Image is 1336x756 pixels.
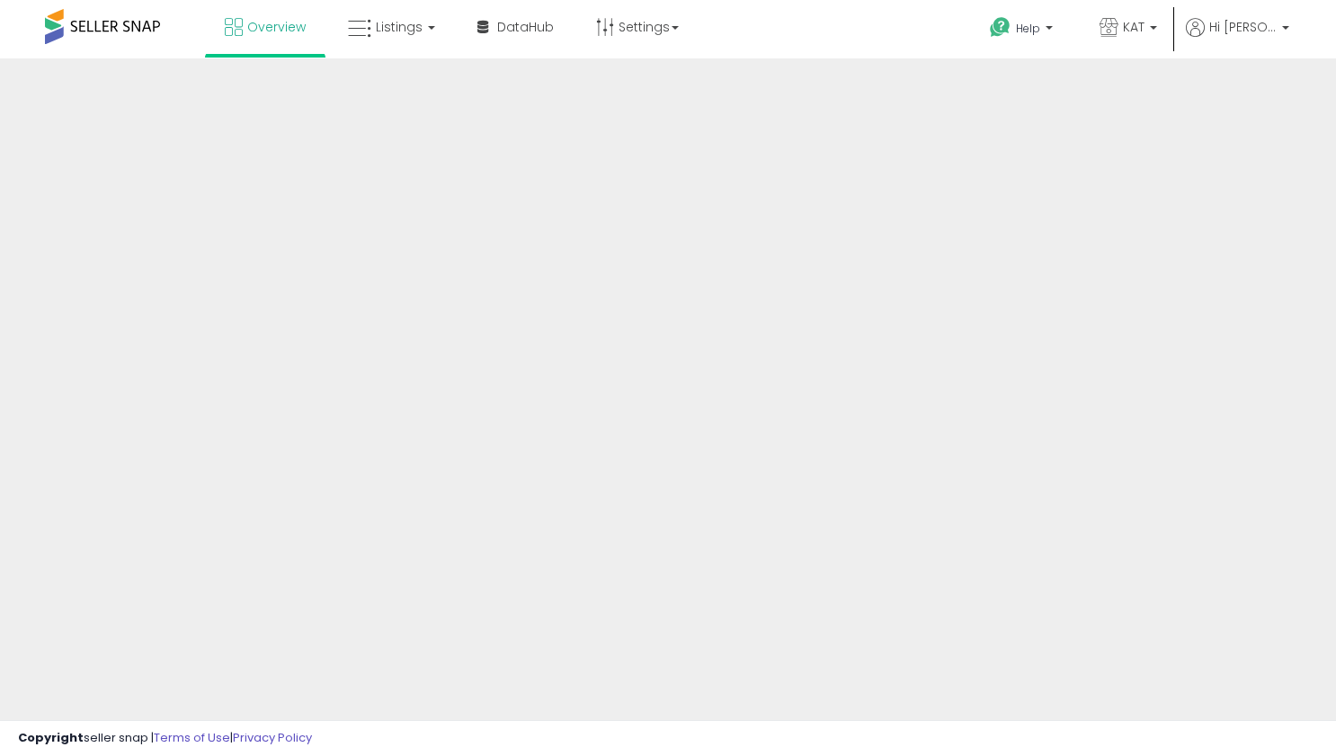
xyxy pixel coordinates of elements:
i: Get Help [989,16,1011,39]
strong: Copyright [18,729,84,746]
a: Help [975,3,1071,58]
span: KAT [1123,18,1145,36]
span: Listings [376,18,423,36]
a: Privacy Policy [233,729,312,746]
span: DataHub [497,18,554,36]
span: Hi [PERSON_NAME] [1209,18,1277,36]
div: seller snap | | [18,730,312,747]
a: Hi [PERSON_NAME] [1186,18,1289,58]
span: Help [1016,21,1040,36]
span: Overview [247,18,306,36]
a: Terms of Use [154,729,230,746]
